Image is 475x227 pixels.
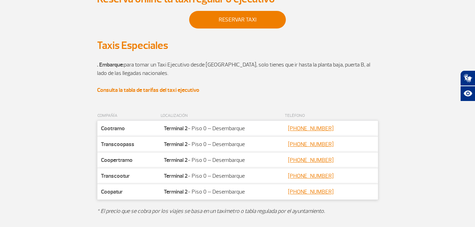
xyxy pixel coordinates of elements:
[189,11,286,29] a: Reservar taxi
[97,61,124,68] strong: . Embarque:
[288,172,334,179] a: [PHONE_NUMBER]
[164,188,188,195] strong: Terminal 2
[97,208,325,215] em: * El precio que se cobra por los viajes se basa en un taxímetro o tabla regulada por el ayuntamie...
[460,86,475,101] button: Abrir recursos assistivos.
[160,137,284,152] td: - Piso 0 – Desembarque
[288,157,334,164] a: [PHONE_NUMBER]
[101,172,130,179] strong: Transcootur
[160,111,284,121] th: LOCALIZACIÓN
[101,141,134,148] strong: Transcoopass
[97,61,378,77] p: para tomar un Taxi Ejecutivo desde [GEOGRAPHIC_DATA], solo tienes que ir hasta la planta baja, pu...
[160,152,284,168] td: - Piso 0 – Desembarque
[160,121,284,137] td: - Piso 0 – Desembarque
[97,111,160,121] th: COMPAÑÍA
[288,141,334,148] a: [PHONE_NUMBER]
[164,172,188,179] strong: Terminal 2
[288,125,334,132] a: [PHONE_NUMBER]
[97,87,199,94] a: Consulta la tabla de tarifas del taxi ejecutivo
[160,184,284,200] td: - Piso 0 – Desembarque
[164,141,188,148] strong: Terminal 2
[164,157,188,164] strong: Terminal 2
[97,39,378,52] h2: Taxis Especiales
[288,188,334,195] a: [PHONE_NUMBER]
[164,125,188,132] strong: Terminal 2
[101,125,125,132] strong: Cootramo
[101,157,133,164] strong: Coopertramo
[284,111,378,121] th: TELÉFONO
[460,70,475,86] button: Abrir tradutor de língua de sinais.
[101,188,123,195] strong: Coopatur
[160,168,284,184] td: - Piso 0 – Desembarque
[460,70,475,101] div: Plugin de acessibilidade da Hand Talk.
